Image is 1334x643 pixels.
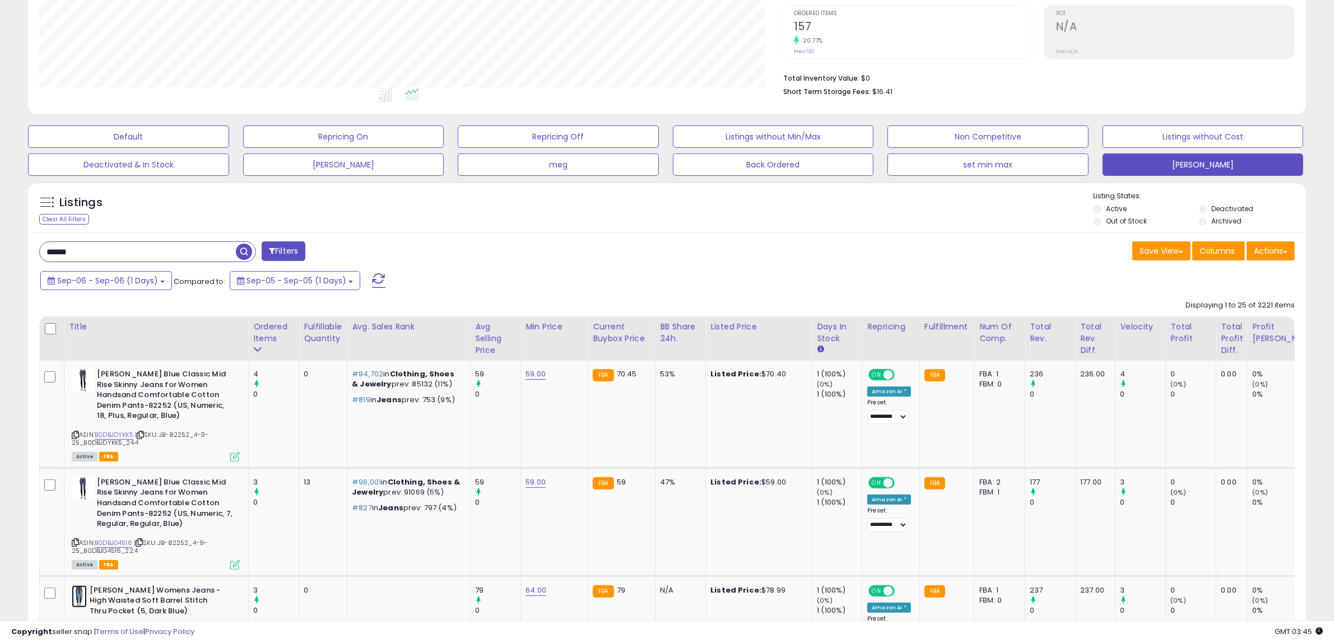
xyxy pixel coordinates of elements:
[924,477,945,490] small: FBA
[352,503,462,513] p: in prev: 797 (4%)
[872,86,893,97] span: $16.41
[1252,585,1323,595] div: 0%
[526,321,583,333] div: Min Price
[262,241,305,261] button: Filters
[1252,321,1319,344] div: Profit [PERSON_NAME]
[783,87,871,96] b: Short Term Storage Fees:
[817,389,862,399] div: 1 (100%)
[1221,321,1243,356] div: Total Profit Diff.
[253,605,299,616] div: 0
[979,321,1020,344] div: Num of Comp.
[887,153,1089,176] button: set min max
[817,585,862,595] div: 1 (100%)
[1221,477,1239,487] div: 0.00
[352,477,462,497] p: in prev: 91069 (5%)
[979,379,1016,389] div: FBM: 0
[794,48,815,55] small: Prev: 130
[1252,596,1268,605] small: (0%)
[475,369,520,379] div: 59
[617,585,625,595] span: 79
[1252,497,1323,507] div: 0%
[1252,369,1323,379] div: 0%
[11,626,52,637] strong: Copyright
[352,369,383,379] span: #94,702
[1030,605,1075,616] div: 0
[1170,380,1186,389] small: (0%)
[230,271,360,290] button: Sep-05 - Sep-05 (1 Days)
[710,369,761,379] b: Listed Price:
[304,369,338,379] div: 0
[1221,369,1239,379] div: 0.00
[247,275,346,286] span: Sep-05 - Sep-05 (1 Days)
[1212,204,1254,213] label: Deactivated
[304,477,338,487] div: 13
[660,369,697,379] div: 53%
[377,394,402,405] span: Jeans
[174,276,225,287] span: Compared to:
[979,595,1016,605] div: FBM: 0
[1170,488,1186,497] small: (0%)
[95,538,132,548] a: B0DBJG4516
[710,585,803,595] div: $78.99
[867,495,911,505] div: Amazon AI *
[475,605,520,616] div: 0
[1120,389,1165,399] div: 0
[352,395,462,405] p: in prev: 753 (9%)
[1170,477,1216,487] div: 0
[924,321,970,333] div: Fulfillment
[99,560,118,570] span: FBA
[867,321,915,333] div: Repricing
[526,477,546,488] a: 59.00
[979,477,1016,487] div: FBA: 2
[253,321,294,344] div: Ordered Items
[1252,389,1323,399] div: 0%
[304,585,338,595] div: 0
[253,497,299,507] div: 0
[72,538,207,555] span: | SKU: JB-82252_4-9-25_B0DBJG4516_22.4
[817,596,833,605] small: (0%)
[867,399,911,424] div: Preset:
[99,452,118,462] span: FBA
[1120,369,1165,379] div: 4
[783,73,859,83] b: Total Inventory Value:
[97,369,233,424] b: [PERSON_NAME] Blue Classic Mid Rise Skinny Jeans for Women Handsand Comfortable Cotton Denim Pant...
[893,586,911,595] span: OFF
[1252,605,1323,616] div: 0%
[458,125,659,148] button: Repricing Off
[1170,389,1216,399] div: 0
[817,477,862,487] div: 1 (100%)
[710,321,807,333] div: Listed Price
[1094,191,1306,202] p: Listing States:
[72,585,87,608] img: 41tFZRZ7kcL._SL40_.jpg
[1120,321,1161,333] div: Velocity
[1030,389,1075,399] div: 0
[57,275,158,286] span: Sep-06 - Sep-06 (1 Days)
[1080,369,1107,379] div: 236.00
[924,369,945,381] small: FBA
[673,153,874,176] button: Back Ordered
[817,497,862,507] div: 1 (100%)
[1056,20,1294,35] h2: N/A
[352,394,370,405] span: #819
[526,585,546,596] a: 64.00
[870,370,884,380] span: ON
[72,560,97,570] span: All listings currently available for purchase on Amazon
[1120,585,1165,595] div: 3
[72,477,94,500] img: 31QHWyoLi4L._SL40_.jpg
[617,477,626,487] span: 59
[28,125,229,148] button: Default
[593,321,650,344] div: Current Buybox Price
[72,369,94,392] img: 31QHWyoLi4L._SL40_.jpg
[660,585,697,595] div: N/A
[243,153,444,176] button: [PERSON_NAME]
[1103,125,1304,148] button: Listings without Cost
[526,369,546,380] a: 59.00
[593,477,613,490] small: FBA
[72,452,97,462] span: All listings currently available for purchase on Amazon
[1221,585,1239,595] div: 0.00
[1132,241,1191,260] button: Save View
[617,369,637,379] span: 70.45
[979,487,1016,497] div: FBM: 1
[1170,605,1216,616] div: 0
[1106,216,1147,226] label: Out of Stock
